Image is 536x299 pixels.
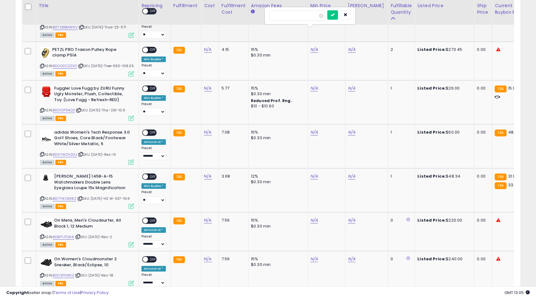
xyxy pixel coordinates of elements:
[251,256,303,262] div: 15%
[54,290,80,296] a: Terms of Use
[417,86,469,91] div: $26.00
[141,190,166,204] div: Preset:
[417,174,469,179] div: $48.34
[40,130,134,164] div: ASIN:
[310,217,318,223] a: N/A
[222,86,243,91] div: 5.77
[54,130,130,149] b: adidas Women's Tech Response 3.0 Golf Shoes, Core Black/Footwear White/Silver Metallic, 5
[54,218,130,231] b: On Mens, Men's Cloudsurfer, All Black 1, 12 Medium
[417,47,469,52] div: $273.45
[204,129,212,135] a: N/A
[348,85,355,91] a: N/A
[55,160,66,165] span: FBA
[508,129,520,135] span: 48.98
[251,9,255,15] small: Amazon Fees.
[40,86,53,98] img: 41z75gQWtPL._SL40_.jpg
[508,182,519,188] span: 33.86
[251,130,303,135] div: 15%
[310,85,318,91] a: N/A
[141,146,166,160] div: Preset:
[251,218,303,223] div: 15%
[141,183,166,189] div: Win BuyBox *
[477,130,487,135] div: 0.00
[310,2,343,9] div: Min Price
[477,2,489,16] div: Ship Price
[53,196,76,201] a: B07FW28K8Z
[173,2,199,9] div: Fulfillment
[40,47,134,76] div: ASIN:
[148,174,158,179] span: OFF
[495,2,527,16] div: Current Buybox Price
[251,52,303,58] div: $0.30 min
[76,108,125,113] span: | SKU: [DATE]-The -291-10.9
[40,8,134,37] div: ASIN:
[310,47,318,53] a: N/A
[495,86,506,92] small: FBA
[222,218,243,223] div: 7.56
[53,273,74,278] a: B0D31THXGZ
[251,262,303,267] div: $0.30 min
[391,130,410,135] div: 1
[141,25,166,39] div: Preset:
[54,256,130,269] b: On Women's Cloudmonster 2 Sneaker, Black/Eclipse, 10
[78,152,116,157] span: | SKU: [DATE]-Res-13
[77,196,130,201] span: | SKU: [DATE]-HS W-337-19.9
[148,257,158,262] span: OFF
[6,290,29,296] strong: Copyright
[417,173,446,179] b: Listed Price:
[81,290,109,296] a: Privacy Policy
[53,63,77,69] a: B00GCCDZXO
[55,242,66,248] span: FBA
[477,218,487,223] div: 0.00
[391,47,410,52] div: 2
[508,173,518,179] span: 31.99
[75,273,113,278] span: | SKU: [DATE]-Res-18
[348,129,355,135] a: N/A
[54,86,130,105] b: Fuggler Love Fugg by ZURU Funny Ugly Monster, Plush, Collectible, Toy (Love Fugg - Refresh-RED)
[55,71,66,76] span: FBA
[141,234,166,248] div: Preset:
[348,173,355,179] a: N/A
[310,256,318,262] a: N/A
[6,290,109,296] div: seller snap | |
[141,2,168,9] div: Repricing
[148,47,158,52] span: OFF
[348,217,355,223] a: N/A
[52,47,128,60] b: PETZL PRO Traxion Pulley Rope clamp P51A
[141,227,166,233] div: Amazon AI *
[417,256,469,262] div: $240.00
[391,174,410,179] div: 1
[141,266,166,272] div: Amazon AI *
[40,71,54,76] span: All listings currently available for purchase on Amazon
[204,47,212,53] a: N/A
[78,63,134,68] span: | SKU: [DATE]-Tree-650-108.05
[251,86,303,91] div: 15%
[417,130,469,135] div: $60.00
[40,256,134,285] div: ASIN:
[310,173,318,179] a: N/A
[391,86,410,91] div: 1
[54,174,130,193] b: [PERSON_NAME] 1458-A-15 Watchmakers Double Lens Eyeglass Loupe 15x Magnification
[417,218,469,223] div: $220.00
[251,223,303,229] div: $0.30 min
[40,47,51,59] img: 41-jxaBwbOL._SL40_.jpg
[40,218,53,230] img: 31FAfChcGRL._SL40_.jpg
[53,152,77,157] a: B09YWZH2GJ
[79,25,126,30] span: | SKU: [DATE]-Trad-25-11.71
[40,32,54,38] span: All listings currently available for purchase on Amazon
[40,116,54,121] span: All listings currently available for purchase on Amazon
[251,179,303,185] div: $0.30 min
[53,25,78,30] a: B07S8BMWNV
[204,173,212,179] a: N/A
[417,47,446,52] b: Listed Price:
[495,130,506,136] small: FBA
[173,130,185,136] small: FBA
[53,108,75,113] a: B0DC1P3NQX
[204,85,212,91] a: N/A
[40,174,53,182] img: 31NoEWT4yzL._SL40_.jpg
[310,129,318,135] a: N/A
[141,63,166,77] div: Preset:
[348,47,355,53] a: N/A
[508,85,518,91] span: 15.99
[222,174,243,179] div: 3.68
